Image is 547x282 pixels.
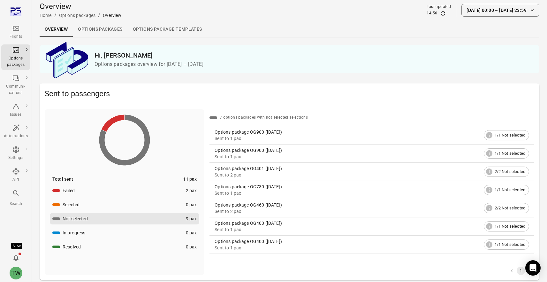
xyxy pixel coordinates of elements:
[186,215,197,222] div: 9 pax
[4,55,28,68] div: Options packages
[40,13,52,18] a: Home
[215,226,481,233] div: Sent to 1 pax
[215,245,481,251] div: Sent to 1 pax
[63,201,80,208] div: Selected
[4,201,28,207] div: Search
[1,166,30,185] a: API
[1,144,30,163] a: Settings
[40,22,73,37] a: Overview
[491,168,529,175] span: 2/2 Not selected
[50,227,199,239] button: In progress0 pax
[517,267,525,275] button: page 1
[209,181,534,199] a: Options package OG730 ([DATE])Sent to 1 pax1/1 Not selected
[4,176,28,183] div: API
[491,241,529,248] span: 1/1 Not selected
[63,244,81,250] div: Resolved
[186,187,197,194] div: 2 pax
[1,23,30,42] a: Flights
[40,12,122,19] nav: Breadcrumbs
[215,165,481,172] div: Options package OG401 ([DATE])
[45,89,534,99] h2: Sent to passengers
[215,172,481,178] div: Sent to 2 pax
[491,223,529,230] span: 1/1 Not selected
[220,114,308,121] div: 7 options packages with not selected selections
[209,145,534,162] a: Options package OG900 ([DATE])Sent to 1 pax1/1 Not selected
[215,135,481,142] div: Sent to 1 pax
[183,176,197,182] div: 11 pax
[4,112,28,118] div: Issues
[40,22,539,37] div: Local navigation
[186,201,197,208] div: 0 pax
[215,238,481,245] div: Options package OG400 ([DATE])
[4,34,28,40] div: Flights
[507,267,534,275] nav: pagination navigation
[52,176,73,182] div: Total sent
[209,217,534,235] a: Options package OG400 ([DATE])Sent to 1 pax1/1 Not selected
[50,185,199,196] button: Failed2 pax
[186,230,197,236] div: 0 pax
[215,184,481,190] div: Options package OG730 ([DATE])
[50,199,199,210] button: Selected0 pax
[98,12,100,19] li: /
[427,10,437,17] div: 14:56
[215,153,481,160] div: Sent to 1 pax
[215,190,481,196] div: Sent to 1 pax
[461,4,539,17] button: [DATE] 00:00 – [DATE] 23:59
[4,83,28,96] div: Communi-cations
[95,60,534,68] p: Options packages overview for [DATE] – [DATE]
[11,243,22,249] div: Tooltip anchor
[63,215,88,222] div: Not selected
[10,267,22,279] div: TW
[186,244,197,250] div: 0 pax
[7,264,25,282] button: Tony Wang
[50,241,199,253] button: Resolved0 pax
[440,10,446,17] button: Refresh data
[1,44,30,70] a: Options packages
[1,187,30,209] button: Search
[63,230,86,236] div: In progress
[59,13,95,18] a: Options packages
[103,12,121,19] div: Overview
[63,187,75,194] div: Failed
[1,101,30,120] a: Issues
[215,129,481,135] div: Options package OG900 ([DATE])
[50,213,199,224] button: Not selected9 pax
[209,199,534,217] a: Options package OG460 ([DATE])Sent to 2 pax2/2 Not selected
[95,50,534,60] h2: Hi, [PERSON_NAME]
[1,73,30,98] a: Communi-cations
[215,202,481,208] div: Options package OG460 ([DATE])
[215,147,481,153] div: Options package OG900 ([DATE])
[491,205,529,211] span: 2/2 Not selected
[215,220,481,226] div: Options package OG400 ([DATE])
[209,236,534,254] a: Options package OG400 ([DATE])Sent to 1 pax1/1 Not selected
[4,133,28,139] div: Automations
[73,22,127,37] a: Options packages
[4,155,28,161] div: Settings
[209,126,534,144] a: Options package OG900 ([DATE])Sent to 1 pax1/1 Not selected
[209,163,534,181] a: Options package OG401 ([DATE])Sent to 2 pax2/2 Not selected
[491,132,529,138] span: 1/1 Not selected
[525,260,541,276] div: Open Intercom Messenger
[491,187,529,193] span: 1/1 Not selected
[427,4,451,10] div: Last updated
[215,208,481,215] div: Sent to 2 pax
[128,22,207,37] a: Options package Templates
[54,12,57,19] li: /
[10,251,22,264] button: Notifications
[40,1,122,12] h1: Overview
[1,122,30,141] a: Automations
[491,150,529,157] span: 1/1 Not selected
